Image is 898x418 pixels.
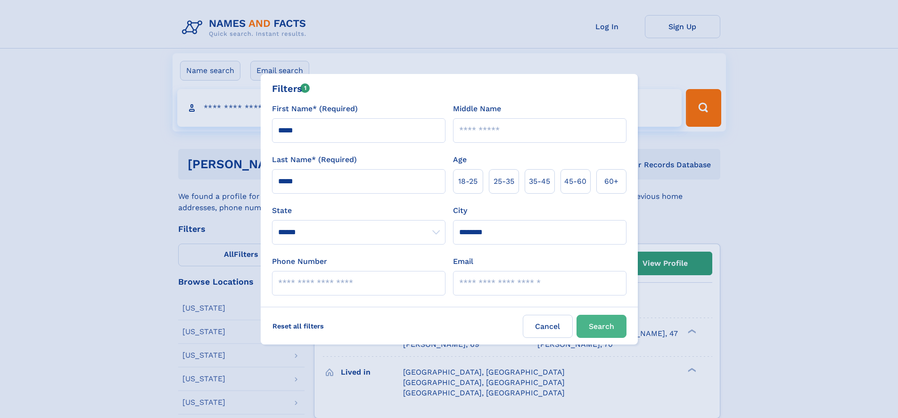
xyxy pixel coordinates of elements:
[272,205,445,216] label: State
[529,176,550,187] span: 35‑45
[272,82,310,96] div: Filters
[604,176,618,187] span: 60+
[272,103,358,115] label: First Name* (Required)
[458,176,478,187] span: 18‑25
[577,315,626,338] button: Search
[494,176,514,187] span: 25‑35
[453,154,467,165] label: Age
[453,256,473,267] label: Email
[266,315,330,337] label: Reset all filters
[453,103,501,115] label: Middle Name
[272,256,327,267] label: Phone Number
[453,205,467,216] label: City
[272,154,357,165] label: Last Name* (Required)
[523,315,573,338] label: Cancel
[564,176,586,187] span: 45‑60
